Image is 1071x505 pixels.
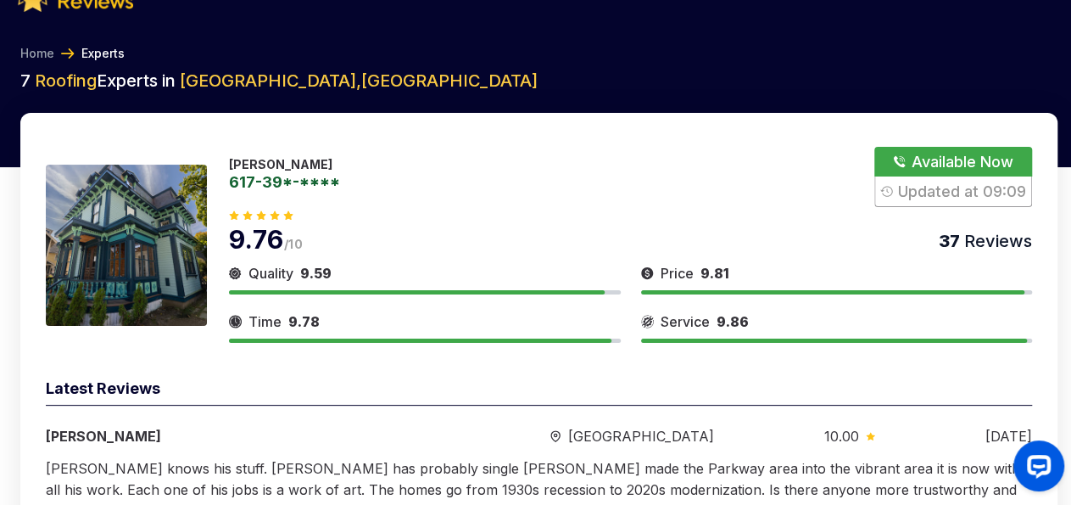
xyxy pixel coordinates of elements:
div: [PERSON_NAME] [46,426,440,446]
img: slider icon [641,263,654,283]
img: slider icon [641,311,654,332]
iframe: OpenWidget widget [1000,434,1071,505]
img: slider icon [229,311,242,332]
span: Service [661,311,710,332]
span: Time [248,311,282,332]
span: 37 [939,231,960,251]
span: 9.86 [717,313,749,330]
a: Home [20,45,54,62]
span: Quality [248,263,293,283]
img: 175933056172119.jpeg [46,165,207,326]
p: [PERSON_NAME] [229,157,340,171]
nav: Breadcrumb [14,45,1057,62]
span: 9.76 [229,224,284,255]
span: 9.81 [700,265,729,282]
span: /10 [284,237,303,251]
span: 9.59 [300,265,332,282]
img: slider icon [550,430,561,443]
div: [DATE] [985,426,1032,446]
span: Reviews [960,231,1032,251]
span: 10.00 [824,426,859,446]
span: 9.78 [288,313,320,330]
img: slider icon [229,263,242,283]
div: Latest Reviews [46,377,1032,406]
h2: 7 Experts in [20,69,1057,93]
span: [GEOGRAPHIC_DATA] [567,426,713,446]
span: [GEOGRAPHIC_DATA] , [GEOGRAPHIC_DATA] [180,70,538,91]
img: slider icon [866,432,875,440]
span: Roofing [35,70,97,91]
a: Experts [81,45,125,62]
span: Price [661,263,694,283]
